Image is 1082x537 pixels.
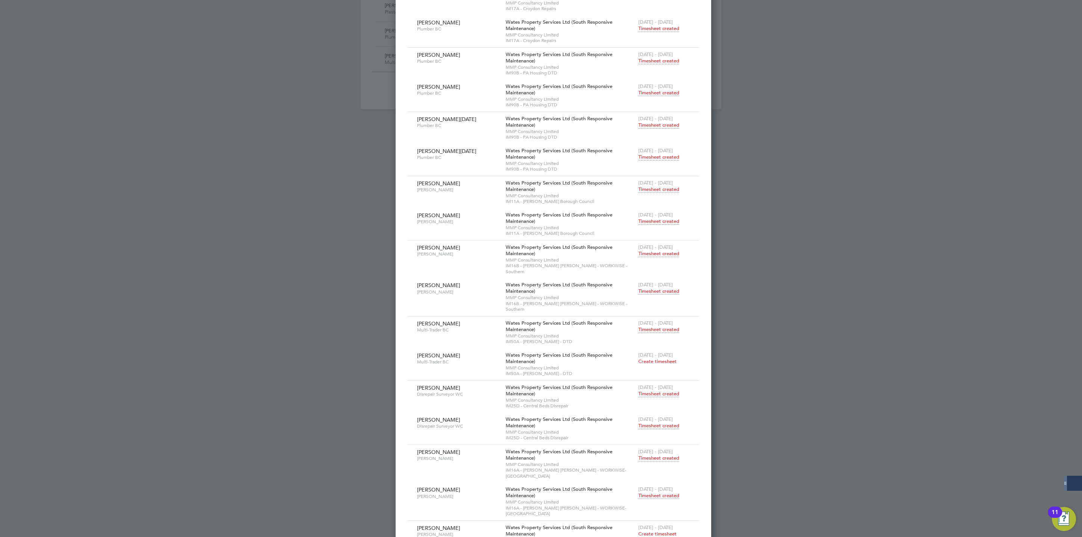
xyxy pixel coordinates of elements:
[506,64,635,70] span: MMP Consultancy Limited
[506,263,635,274] span: IM16B - [PERSON_NAME] [PERSON_NAME] - WORKWISE - Southern
[506,147,612,160] span: Wates Property Services Ltd (South Responsive Maintenance)
[417,455,500,461] span: [PERSON_NAME]
[417,416,460,423] span: [PERSON_NAME]
[638,320,673,326] span: [DATE] - [DATE]
[638,212,673,218] span: [DATE] - [DATE]
[417,327,500,333] span: Multi-Trader BC
[638,524,673,531] span: [DATE] - [DATE]
[506,371,635,377] span: IM50A - [PERSON_NAME] - DTD
[506,429,635,435] span: MMP Consultancy Limited
[638,147,673,154] span: [DATE] - [DATE]
[638,25,679,32] span: Timesheet created
[417,384,460,391] span: [PERSON_NAME]
[638,89,679,96] span: Timesheet created
[506,281,612,294] span: Wates Property Services Ltd (South Responsive Maintenance)
[417,26,500,32] span: Plumber BC
[417,289,500,295] span: [PERSON_NAME]
[506,295,635,301] span: MMP Consultancy Limited
[1052,507,1076,531] button: Open Resource Center, 11 new notifications
[638,358,677,365] span: Create timesheet
[506,166,635,172] span: IM90B - PA Housing DTD
[417,90,500,96] span: Plumber BC
[638,244,673,250] span: [DATE] - [DATE]
[506,83,612,96] span: Wates Property Services Ltd (South Responsive Maintenance)
[506,352,612,365] span: Wates Property Services Ltd (South Responsive Maintenance)
[417,486,460,493] span: [PERSON_NAME]
[506,19,612,32] span: Wates Property Services Ltd (South Responsive Maintenance)
[506,225,635,231] span: MMP Consultancy Limited
[506,129,635,135] span: MMP Consultancy Limited
[638,19,673,25] span: [DATE] - [DATE]
[506,524,612,537] span: Wates Property Services Ltd (South Responsive Maintenance)
[506,32,635,38] span: MMP Consultancy Limited
[417,83,460,90] span: [PERSON_NAME]
[506,333,635,339] span: MMP Consultancy Limited
[506,320,612,333] span: Wates Property Services Ltd (South Responsive Maintenance)
[506,230,635,236] span: IM11A - [PERSON_NAME] Borough Council
[506,403,635,409] span: IM25D - Central Beds Disrepair
[638,416,673,422] span: [DATE] - [DATE]
[417,282,460,289] span: [PERSON_NAME]
[638,448,673,455] span: [DATE] - [DATE]
[638,57,679,64] span: Timesheet created
[506,38,635,44] span: IM17A - Croydon Repairs
[638,122,679,129] span: Timesheet created
[417,320,460,327] span: [PERSON_NAME]
[417,19,460,26] span: [PERSON_NAME]
[638,492,679,499] span: Timesheet created
[506,416,612,429] span: Wates Property Services Ltd (South Responsive Maintenance)
[638,288,679,295] span: Timesheet created
[506,51,612,64] span: Wates Property Services Ltd (South Responsive Maintenance)
[506,397,635,403] span: MMP Consultancy Limited
[638,422,679,429] span: Timesheet created
[506,96,635,102] span: MMP Consultancy Limited
[638,51,673,57] span: [DATE] - [DATE]
[417,58,500,64] span: Plumber BC
[417,391,500,397] span: Disrepair Surveyor WC
[506,70,635,76] span: IM90B - PA Housing DTD
[506,198,635,204] span: IM11A - [PERSON_NAME] Borough Council
[506,160,635,166] span: MMP Consultancy Limited
[638,154,679,160] span: Timesheet created
[417,525,460,531] span: [PERSON_NAME]
[417,180,460,187] span: [PERSON_NAME]
[506,193,635,199] span: MMP Consultancy Limited
[506,301,635,312] span: IM16B - [PERSON_NAME] [PERSON_NAME] - WORKWISE - Southern
[417,148,476,154] span: [PERSON_NAME][DATE]
[638,83,673,89] span: [DATE] - [DATE]
[638,186,679,193] span: Timesheet created
[506,435,635,441] span: IM25D - Central Beds Disrepair
[506,115,612,128] span: Wates Property Services Ltd (South Responsive Maintenance)
[638,281,673,288] span: [DATE] - [DATE]
[506,102,635,108] span: IM90B - PA Housing DTD
[417,154,500,160] span: Plumber BC
[506,365,635,371] span: MMP Consultancy Limited
[506,339,635,345] span: IM50A - [PERSON_NAME] - DTD
[638,455,679,461] span: Timesheet created
[506,499,635,505] span: MMP Consultancy Limited
[417,212,460,219] span: [PERSON_NAME]
[506,467,635,479] span: IM16A - [PERSON_NAME] [PERSON_NAME] - WORKWISE- [GEOGRAPHIC_DATA]
[417,423,500,429] span: Disrepair Surveyor WC
[417,449,460,455] span: [PERSON_NAME]
[506,134,635,140] span: IM90B - PA Housing DTD
[638,352,673,358] span: [DATE] - [DATE]
[506,505,635,517] span: IM16A - [PERSON_NAME] [PERSON_NAME] - WORKWISE- [GEOGRAPHIC_DATA]
[638,384,673,390] span: [DATE] - [DATE]
[417,123,500,129] span: Plumber BC
[638,115,673,122] span: [DATE] - [DATE]
[638,250,679,257] span: Timesheet created
[417,359,500,365] span: Multi-Trader BC
[638,180,673,186] span: [DATE] - [DATE]
[1052,512,1058,522] div: 11
[506,461,635,467] span: MMP Consultancy Limited
[506,384,612,397] span: Wates Property Services Ltd (South Responsive Maintenance)
[417,219,500,225] span: [PERSON_NAME]
[506,486,612,499] span: Wates Property Services Ltd (South Responsive Maintenance)
[638,218,679,225] span: Timesheet created
[417,493,500,499] span: [PERSON_NAME]
[638,531,677,537] span: Create timesheet
[506,6,635,12] span: IM17A - Croydon Repairs
[638,326,679,333] span: Timesheet created
[417,352,460,359] span: [PERSON_NAME]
